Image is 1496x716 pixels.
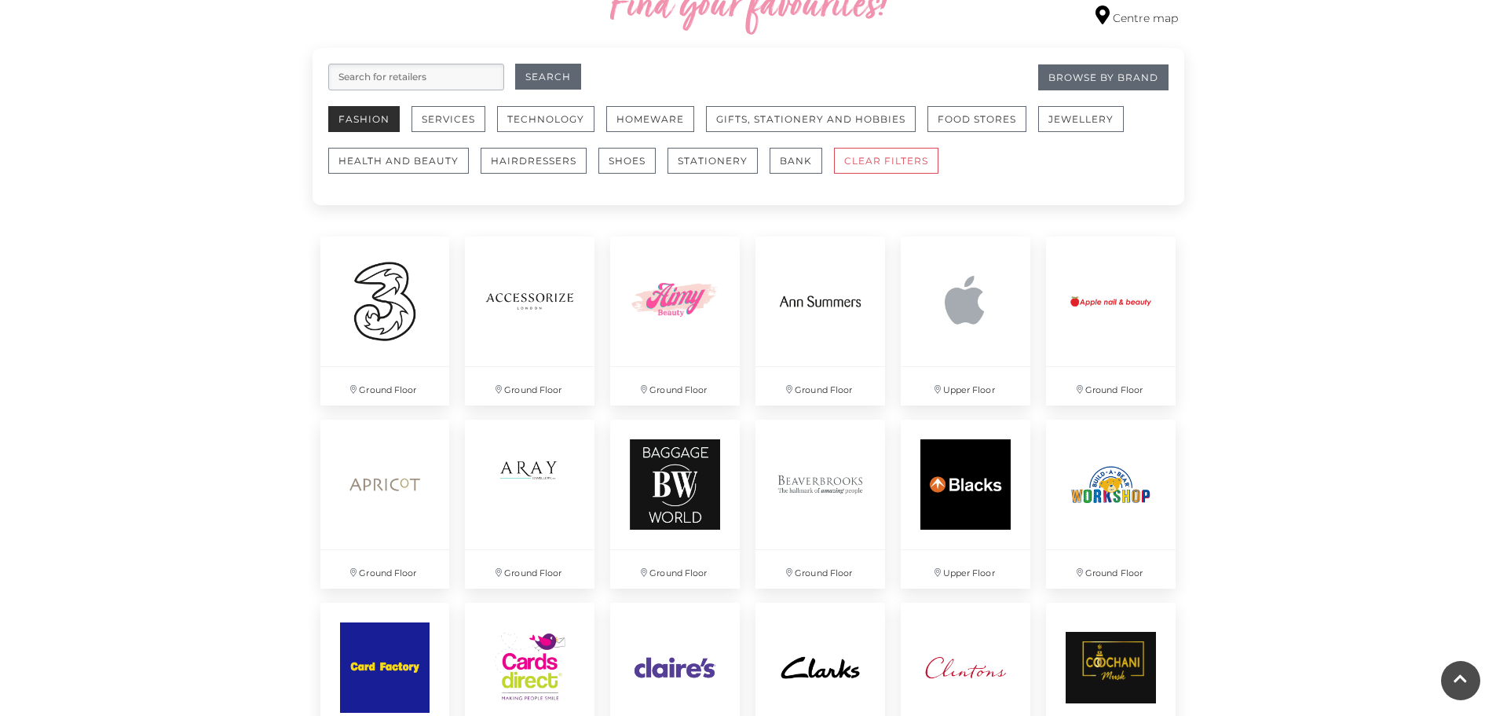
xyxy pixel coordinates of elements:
button: Shoes [598,148,656,174]
a: Health and Beauty [328,148,481,189]
a: Ground Floor [748,412,893,597]
p: Ground Floor [755,550,885,589]
a: Browse By Brand [1038,64,1169,90]
p: Ground Floor [320,367,450,406]
a: Centre map [1095,6,1178,27]
a: Upper Floor [893,412,1038,597]
button: Jewellery [1038,106,1124,132]
a: CLEAR FILTERS [834,148,950,189]
button: Health and Beauty [328,148,469,174]
a: Ground Floor [748,229,893,413]
button: Technology [497,106,594,132]
input: Search for retailers [328,64,504,90]
button: Stationery [668,148,758,174]
a: Homeware [606,106,706,148]
button: Search [515,64,581,90]
p: Ground Floor [465,550,594,589]
a: Upper Floor [893,229,1038,413]
p: Ground Floor [320,550,450,589]
button: Homeware [606,106,694,132]
a: Ground Floor [1038,229,1183,413]
a: Services [411,106,497,148]
button: CLEAR FILTERS [834,148,938,174]
button: Services [411,106,485,132]
button: Food Stores [927,106,1026,132]
a: Ground Floor [457,412,602,597]
a: Ground Floor [313,229,458,413]
a: Ground Floor [602,229,748,413]
p: Ground Floor [610,367,740,406]
p: Upper Floor [901,367,1030,406]
a: Shoes [598,148,668,189]
button: Gifts, Stationery and Hobbies [706,106,916,132]
button: Bank [770,148,822,174]
a: Bank [770,148,834,189]
a: Gifts, Stationery and Hobbies [706,106,927,148]
p: Ground Floor [465,367,594,406]
a: Technology [497,106,606,148]
a: Stationery [668,148,770,189]
a: Fashion [328,106,411,148]
a: Ground Floor [602,412,748,597]
a: Hairdressers [481,148,598,189]
p: Ground Floor [755,367,885,406]
button: Fashion [328,106,400,132]
a: Ground Floor [313,412,458,597]
p: Upper Floor [901,550,1030,589]
a: Food Stores [927,106,1038,148]
a: Ground Floor [457,229,602,413]
p: Ground Floor [1046,367,1176,406]
p: Ground Floor [1046,550,1176,589]
a: Jewellery [1038,106,1136,148]
a: Ground Floor [1038,412,1183,597]
button: Hairdressers [481,148,587,174]
p: Ground Floor [610,550,740,589]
